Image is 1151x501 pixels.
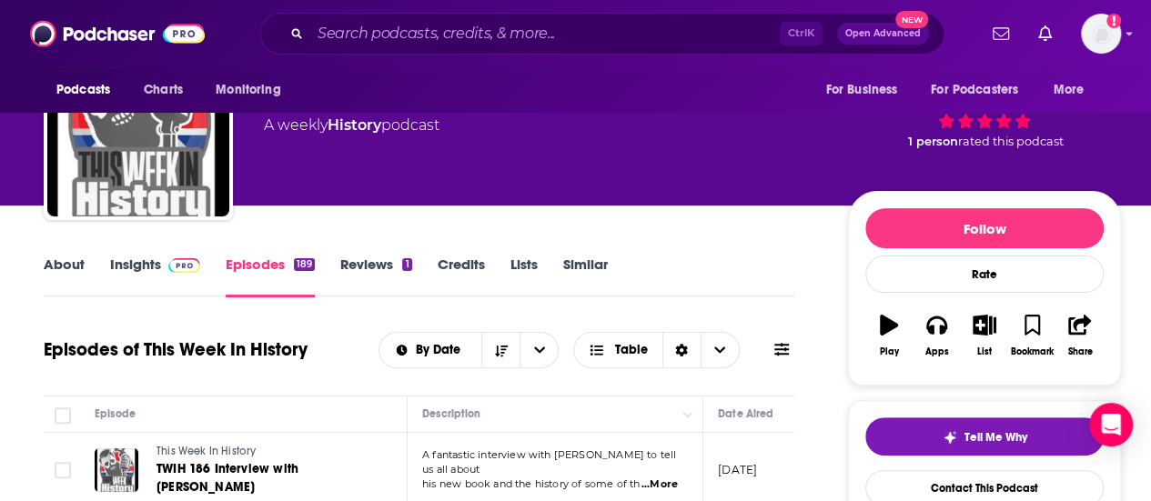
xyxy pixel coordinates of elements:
[294,258,315,271] div: 189
[865,303,913,368] button: Play
[964,430,1027,445] span: Tell Me Why
[1081,14,1121,54] span: Logged in as hconnor
[44,256,85,297] a: About
[1106,14,1121,28] svg: Add a profile image
[908,135,958,148] span: 1 person
[416,344,467,356] span: By Date
[156,460,375,496] a: TWIH 186 Interview with [PERSON_NAME]
[310,19,780,48] input: Search podcasts, credits, & more...
[156,461,298,495] span: TWIH 186 Interview with [PERSON_NAME]
[438,256,485,297] a: Credits
[264,115,439,136] div: A weekly podcast
[677,404,699,426] button: Column Actions
[845,29,921,38] span: Open Advanced
[943,430,957,445] img: tell me why sparkle
[226,256,315,297] a: Episodes189
[47,35,229,216] img: This Week In History
[931,77,1018,103] span: For Podcasters
[913,303,960,368] button: Apps
[379,344,482,356] button: open menu
[1089,403,1133,446] div: Open Intercom Messenger
[780,22,823,45] span: Ctrl K
[56,77,110,103] span: Podcasts
[925,346,949,357] div: Apps
[1056,303,1104,368] button: Share
[481,333,520,367] button: Sort Direction
[510,256,538,297] a: Lists
[520,333,558,367] button: open menu
[340,256,411,297] a: Reviews1
[563,256,608,297] a: Similar
[573,332,740,368] button: Choose View
[615,344,648,356] span: Table
[825,77,897,103] span: For Business
[144,77,183,103] span: Charts
[203,73,304,107] button: open menu
[30,16,205,51] img: Podchaser - Follow, Share and Rate Podcasts
[985,18,1016,49] a: Show notifications dropdown
[895,11,928,28] span: New
[1008,303,1055,368] button: Bookmark
[865,256,1104,293] div: Rate
[379,332,560,368] h2: Choose List sort
[55,462,71,478] span: Toggle select row
[718,462,757,477] p: [DATE]
[156,444,375,460] a: This Week In History
[958,135,1064,148] span: rated this podcast
[1031,18,1059,49] a: Show notifications dropdown
[402,258,411,271] div: 1
[641,477,678,492] span: ...More
[422,477,640,490] span: his new book and the history of some of th
[1067,346,1092,357] div: Share
[44,338,308,361] h1: Episodes of This Week In History
[961,303,1008,368] button: List
[1081,14,1121,54] img: User Profile
[662,333,701,367] div: Sort Direction
[865,208,1104,248] button: Follow
[977,346,992,357] div: List
[216,77,280,103] span: Monitoring
[865,417,1104,456] button: tell me why sparkleTell Me Why
[1054,77,1085,103] span: More
[44,73,134,107] button: open menu
[132,73,194,107] a: Charts
[919,73,1045,107] button: open menu
[1011,346,1054,357] div: Bookmark
[1041,73,1107,107] button: open menu
[837,23,929,45] button: Open AdvancedNew
[1081,14,1121,54] button: Show profile menu
[813,73,920,107] button: open menu
[168,258,200,273] img: Podchaser Pro
[260,13,944,55] div: Search podcasts, credits, & more...
[422,448,676,476] span: A fantastic interview with [PERSON_NAME] to tell us all about
[95,403,136,425] div: Episode
[718,403,773,425] div: Date Aired
[328,116,381,134] a: History
[880,346,899,357] div: Play
[422,403,480,425] div: Description
[110,256,200,297] a: InsightsPodchaser Pro
[156,445,256,457] span: This Week In History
